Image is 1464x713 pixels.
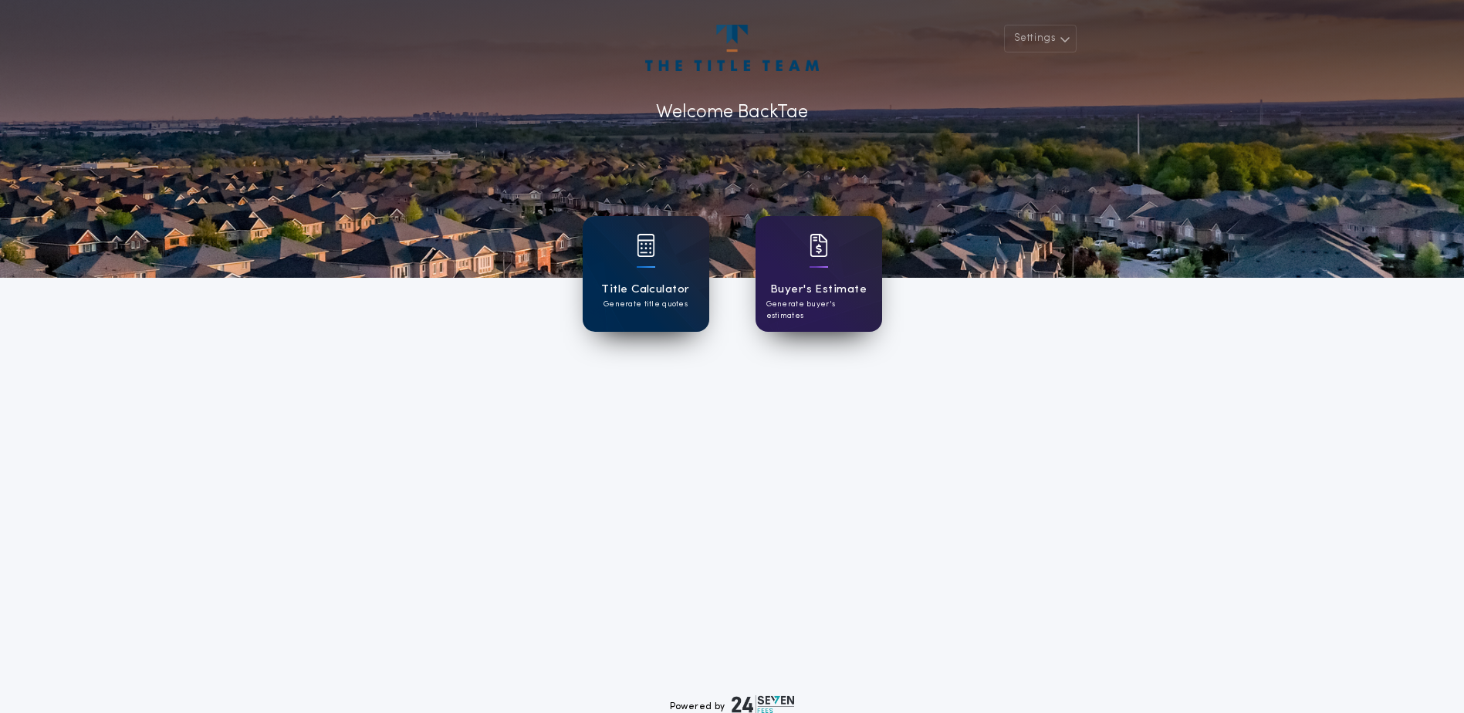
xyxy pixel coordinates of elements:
[766,299,871,322] p: Generate buyer's estimates
[637,234,655,257] img: card icon
[601,281,689,299] h1: Title Calculator
[810,234,828,257] img: card icon
[1004,25,1077,52] button: Settings
[604,299,688,310] p: Generate title quotes
[645,25,818,71] img: account-logo
[770,281,867,299] h1: Buyer's Estimate
[756,216,882,332] a: card iconBuyer's EstimateGenerate buyer's estimates
[583,216,709,332] a: card iconTitle CalculatorGenerate title quotes
[656,99,808,127] p: Welcome Back Tae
